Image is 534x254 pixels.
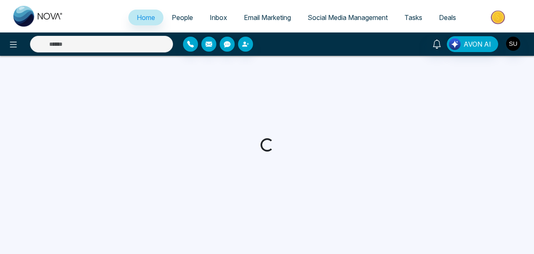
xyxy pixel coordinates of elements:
span: Deals [439,13,456,22]
span: Social Media Management [308,13,388,22]
a: Social Media Management [299,10,396,25]
a: Email Marketing [236,10,299,25]
a: Tasks [396,10,431,25]
span: Inbox [210,13,227,22]
img: Lead Flow [449,38,461,50]
button: AVON AI [447,36,498,52]
span: Email Marketing [244,13,291,22]
img: User Avatar [506,37,520,51]
a: Deals [431,10,464,25]
a: People [163,10,201,25]
img: Nova CRM Logo [13,6,63,27]
a: Home [128,10,163,25]
a: Inbox [201,10,236,25]
span: Tasks [404,13,422,22]
span: AVON AI [464,39,491,49]
span: People [172,13,193,22]
span: Home [137,13,155,22]
img: Market-place.gif [469,8,529,27]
